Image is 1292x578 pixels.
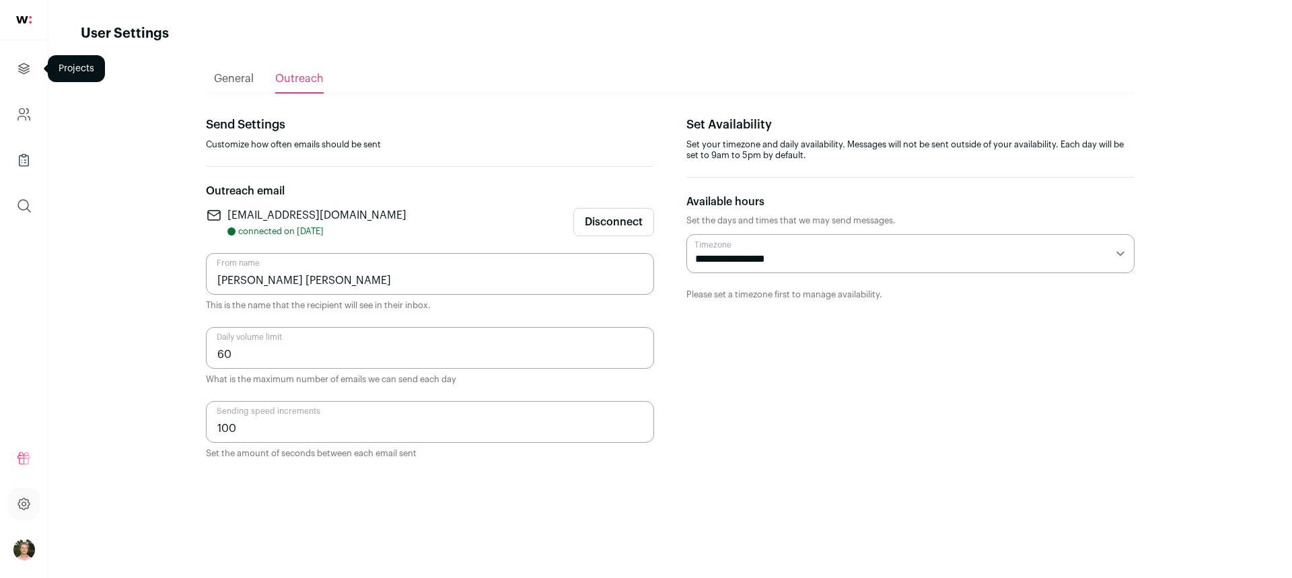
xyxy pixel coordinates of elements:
a: Company Lists [8,144,40,176]
p: What is the maximum number of emails we can send each day [206,374,654,385]
img: wellfound-shorthand-0d5821cbd27db2630d0214b213865d53afaa358527fdda9d0ea32b1df1b89c2c.svg [16,16,32,24]
p: Outreach email [206,183,654,199]
a: Projects [8,52,40,85]
p: [EMAIL_ADDRESS][DOMAIN_NAME] [227,207,406,223]
p: connected on [DATE] [227,226,406,237]
p: This is the name that the recipient will see in their inbox. [206,300,654,311]
button: Disconnect [573,208,654,236]
p: Available hours [686,194,1135,210]
p: Send Settings [206,115,654,134]
input: Daily volume limit [206,327,654,369]
p: Please set a timezone first to manage availability. [686,289,1135,300]
a: General [214,65,254,92]
p: Set the days and times that we may send messages. [686,215,1135,226]
p: Set the amount of seconds between each email sent [206,448,654,459]
p: Customize how often emails should be sent [206,139,654,150]
span: Outreach [275,73,324,84]
span: General [214,73,254,84]
input: Sending speed increments [206,401,654,443]
img: 18664549-medium_jpg [13,539,35,561]
a: Company and ATS Settings [8,98,40,131]
p: Set your timezone and daily availability. Messages will not be sent outside of your availability.... [686,139,1135,161]
input: From name [206,253,654,295]
p: Set Availability [686,115,1135,134]
div: Projects [48,55,105,82]
button: Open dropdown [13,539,35,561]
h1: User Settings [81,24,169,43]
